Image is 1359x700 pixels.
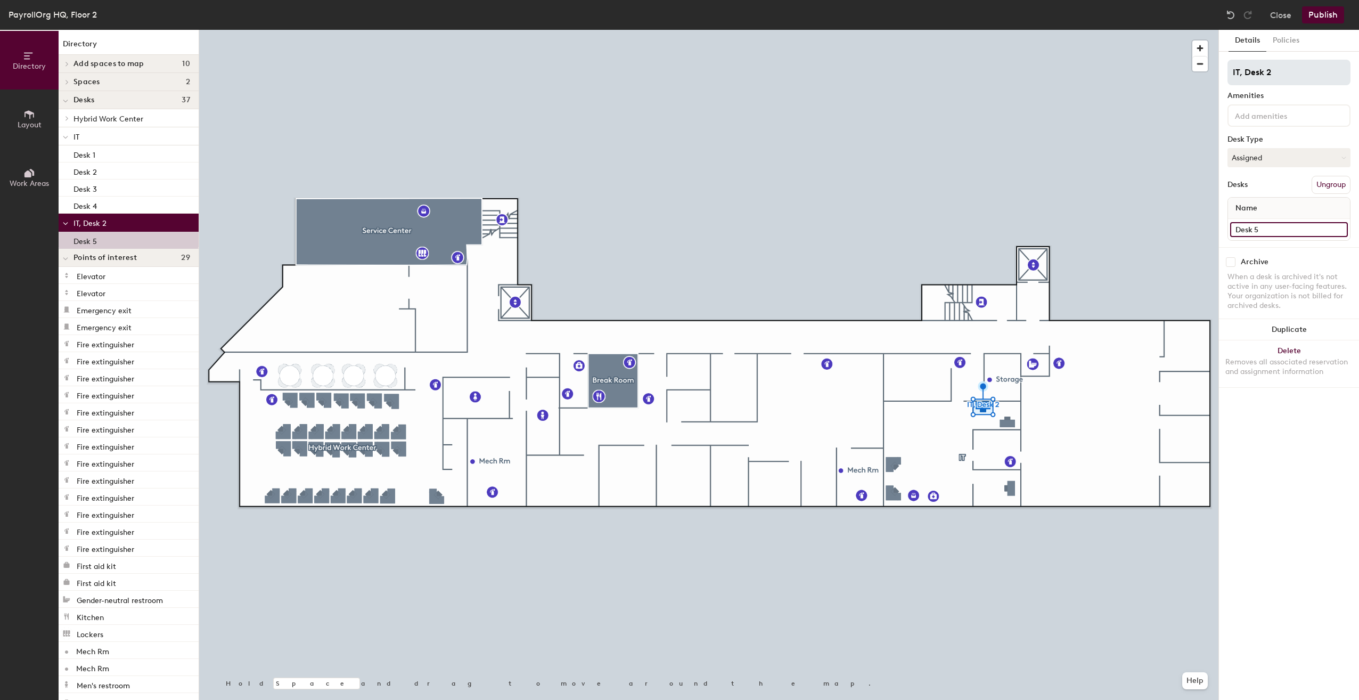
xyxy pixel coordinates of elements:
span: IT, Desk 2 [73,219,107,228]
p: Fire extinguisher [77,491,134,503]
p: Desk 5 [73,234,97,246]
button: Publish [1302,6,1344,23]
h1: Directory [59,38,199,55]
p: Desk 1 [73,148,95,160]
span: Desks [73,96,94,104]
p: Desk 4 [73,199,97,211]
div: Removes all associated reservation and assignment information [1225,357,1353,377]
p: Fire extinguisher [77,542,134,554]
p: Fire extinguisher [77,508,134,520]
p: Desk 3 [73,182,97,194]
button: Ungroup [1312,176,1350,194]
p: Emergency exit [77,320,132,332]
span: Add spaces to map [73,60,144,68]
p: Mech Rm [76,661,109,673]
p: Desk 2 [73,165,97,177]
div: Amenities [1227,92,1350,100]
span: IT [73,133,79,142]
p: Fire extinguisher [77,439,134,452]
p: Fire extinguisher [77,525,134,537]
button: Close [1270,6,1291,23]
p: Fire extinguisher [77,457,134,469]
button: DeleteRemoves all associated reservation and assignment information [1219,340,1359,387]
div: When a desk is archived it's not active in any user-facing features. Your organization is not bil... [1227,272,1350,311]
img: Undo [1225,10,1236,20]
p: Kitchen [77,610,104,622]
span: 29 [181,254,190,262]
p: Fire extinguisher [77,474,134,486]
input: Add amenities [1233,109,1329,121]
span: Work Areas [10,179,49,188]
p: Fire extinguisher [77,405,134,418]
span: Points of interest [73,254,137,262]
p: Elevator [77,286,105,298]
p: Elevator [77,269,105,281]
span: 10 [182,60,190,68]
button: Assigned [1227,148,1350,167]
div: Archive [1241,258,1268,266]
span: Name [1230,199,1263,218]
p: Fire extinguisher [77,354,134,367]
div: PayrollOrg HQ, Floor 2 [9,8,97,21]
div: Desks [1227,181,1248,189]
p: Fire extinguisher [77,422,134,435]
p: Fire extinguisher [77,371,134,384]
span: Spaces [73,78,100,86]
span: 2 [186,78,190,86]
p: Fire extinguisher [77,337,134,349]
p: Mech Rm [76,644,109,656]
p: Gender-neutral restroom [77,593,163,605]
p: Emergency exit [77,303,132,315]
button: Policies [1266,30,1306,52]
input: Unnamed desk [1230,222,1348,237]
span: Layout [18,120,42,129]
button: Details [1229,30,1266,52]
span: 37 [182,96,190,104]
p: Men's restroom [77,678,130,690]
img: Redo [1242,10,1253,20]
span: Directory [13,62,46,71]
p: First aid kit [77,576,116,588]
p: Lockers [77,627,103,639]
button: Help [1182,672,1208,689]
p: Fire extinguisher [77,388,134,401]
button: Duplicate [1219,319,1359,340]
span: Hybrid Work Center [73,115,143,124]
p: First aid kit [77,559,116,571]
div: Desk Type [1227,135,1350,144]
